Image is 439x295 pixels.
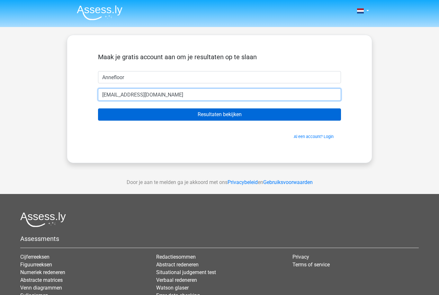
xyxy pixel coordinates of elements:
input: Email [98,88,341,101]
a: Gebruiksvoorwaarden [263,179,313,185]
input: Resultaten bekijken [98,108,341,121]
a: Terms of service [292,262,330,268]
h5: Assessments [20,235,419,243]
a: Al een account? Login [294,134,334,139]
a: Abstract redeneren [156,262,199,268]
a: Figuurreeksen [20,262,52,268]
a: Privacy [292,254,309,260]
a: Verbaal redeneren [156,277,197,283]
input: Voornaam [98,71,341,83]
a: Situational judgement test [156,269,216,275]
img: Assessly [77,5,122,20]
a: Privacybeleid [228,179,258,185]
a: Abstracte matrices [20,277,63,283]
a: Redactiesommen [156,254,196,260]
a: Numeriek redeneren [20,269,65,275]
a: Watson glaser [156,285,189,291]
h5: Maak je gratis account aan om je resultaten op te slaan [98,53,341,61]
a: Cijferreeksen [20,254,49,260]
a: Venn diagrammen [20,285,62,291]
img: Assessly logo [20,212,66,227]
